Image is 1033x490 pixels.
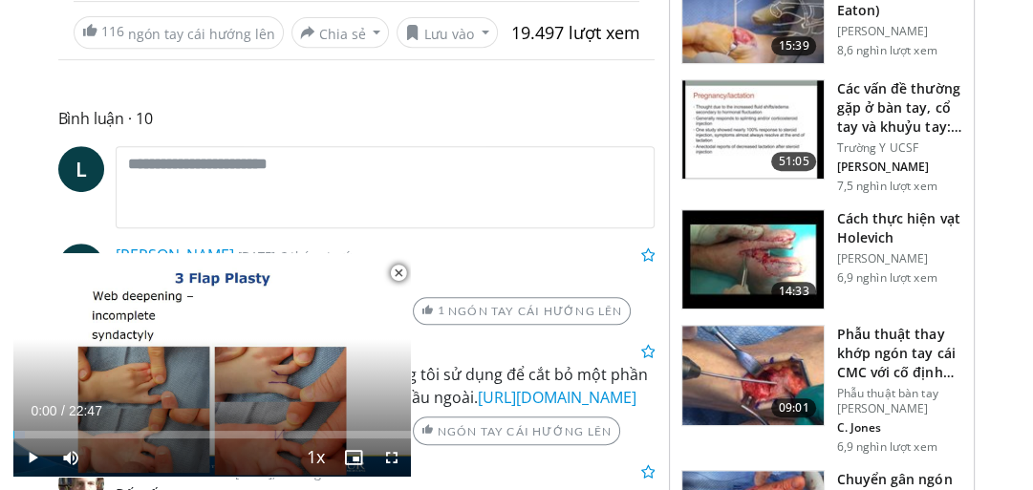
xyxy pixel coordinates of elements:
[52,438,90,477] button: Mute
[448,304,622,318] font: ngón tay cái hướng lên
[681,79,962,194] a: 51:05 Các vấn đề thường gặp ở bàn tay, cổ tay và khuỷu tay: Cách phát hiện tại phòng khám Trường ...
[31,403,56,418] span: 0:00
[682,210,824,309] img: 83a24c04-5782-425f-8535-3f5c73739da0.150x105_q85_crop-smart_upscale.jpg
[116,461,231,482] a: Dimos Mandilas
[13,431,411,438] div: Progress Bar
[13,438,52,477] button: Play
[413,297,631,325] a: 1 ngón tay cái hướng lên
[128,25,275,43] font: ngón tay cái hướng lên
[836,385,937,416] font: Phẫu thuật bàn tay [PERSON_NAME]
[681,209,962,310] a: 14:33 Cách thực hiện vạt Holevich [PERSON_NAME] 6,9 nghìn lượt xem
[58,146,104,192] a: L
[438,424,612,438] font: Ngón tay cái hướng lên
[836,79,960,174] font: Các vấn đề thường gặp ở bàn tay, cổ tay và khuỷu tay: Cách phát hiện tại phòng khám
[682,326,824,425] img: 6c4ab8d9-ead7-46ab-bb92-4bf4fe9ee6dd.150x105_q85_crop-smart_upscale.jpg
[58,108,125,129] font: Bình luận
[779,37,809,53] font: 15:39
[69,403,102,418] span: 22:47
[75,155,87,182] font: L
[101,22,124,40] font: 116
[836,438,936,455] font: 6,9 nghìn lượt xem
[296,438,334,477] button: Playback Rate
[836,250,928,266] font: [PERSON_NAME]
[836,269,936,286] font: 6,9 nghìn lượt xem
[373,438,411,477] button: Fullscreen
[779,153,809,169] font: 51:05
[238,247,357,265] font: [DATE], 2 tháng trước
[682,80,824,180] img: 8a80b912-e7da-4adf-b05d-424f1ac09a1c.150x105_q85_crop-smart_upscale.jpg
[116,245,234,266] a: [PERSON_NAME]
[74,16,284,49] a: 116 ngón tay cái hướng lên
[136,108,153,129] font: 10
[681,325,962,455] a: 09:01 Phẫu thuật thay khớp ngón tay cái CMC với cố định neo khâu Phẫu thuật bàn tay [PERSON_NAME]...
[379,253,418,293] button: Close
[413,416,620,444] a: Ngón tay cái hướng lên
[836,419,881,436] font: C. Jones
[836,209,959,246] font: Cách thực hiện vạt Holevich
[836,42,936,58] font: 8,6 nghìn lượt xem
[836,139,918,156] font: Trường Y UCSF
[779,283,809,299] font: 14:33
[836,178,936,194] font: 7,5 nghìn lượt xem
[397,17,498,48] button: Lưu vào
[836,325,955,400] font: Phẫu thuật thay khớp ngón tay cái CMC với cố định neo khâu
[291,17,390,48] button: Chia sẻ
[836,23,928,39] font: [PERSON_NAME]
[58,244,104,289] a: Ồ
[61,403,65,418] span: /
[478,387,636,408] a: [URL][DOMAIN_NAME]
[424,25,474,43] font: Lưu vào
[13,253,411,477] video-js: Video Player
[510,21,639,44] font: 19.497 lượt xem
[438,303,445,317] font: 1
[779,399,809,415] font: 09:01
[319,25,366,43] font: Chia sẻ
[73,252,89,280] font: Ồ
[235,464,355,481] font: [DATE], 5 tháng trước
[836,159,929,175] font: [PERSON_NAME]
[334,438,373,477] button: Enable picture-in-picture mode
